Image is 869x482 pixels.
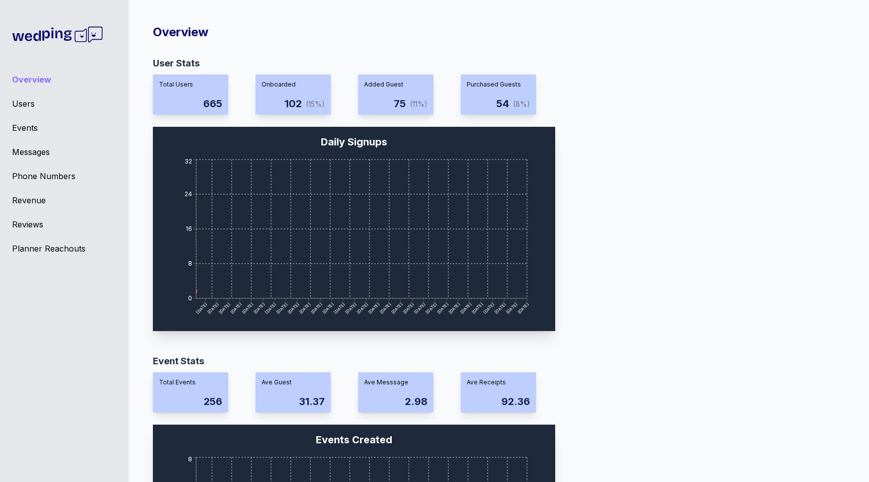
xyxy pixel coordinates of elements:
div: Ave Receipts [467,378,530,386]
tspan: 32 [185,157,192,165]
tspan: [DATE] [413,301,426,314]
div: Daily Signups [321,135,387,149]
tspan: [DATE] [207,301,220,314]
a: Planner Reachouts [12,243,117,255]
a: Events [12,122,117,134]
div: 54 [496,97,509,111]
div: 665 [203,97,222,111]
div: Total Events [159,378,222,386]
a: Reviews [12,218,117,230]
tspan: [DATE] [276,301,289,314]
tspan: 8 [188,455,192,463]
div: 75 [394,97,406,111]
div: 102 [285,97,302,111]
div: 31.37 [299,394,325,409]
div: Event Stats [153,354,837,368]
tspan: [DATE] [229,301,242,314]
div: (8%) [513,99,530,109]
div: Events Created [316,433,392,447]
tspan: [DATE] [379,301,392,314]
tspan: [DATE] [321,301,334,314]
tspan: 8 [188,260,192,267]
tspan: [DATE] [402,301,415,314]
tspan: [DATE] [505,301,518,314]
div: Purchased Guests [467,81,530,89]
tspan: [DATE] [482,301,495,314]
tspan: [DATE] [218,301,231,314]
tspan: 24 [185,190,192,198]
div: Total Users [159,81,222,89]
tspan: [DATE] [494,301,507,314]
tspan: [DATE] [459,301,472,314]
tspan: [DATE] [344,301,358,314]
tspan: [DATE] [516,301,530,314]
tspan: [DATE] [471,301,484,314]
tspan: [DATE] [264,301,277,314]
a: Users [12,98,117,110]
tspan: 0 [188,294,192,302]
div: Added Guest [364,81,427,89]
tspan: [DATE] [356,301,369,314]
div: (11%) [410,99,427,109]
tspan: [DATE] [310,301,323,314]
div: 92.36 [501,394,530,409]
tspan: 16 [186,225,192,232]
tspan: [DATE] [195,301,208,314]
tspan: [DATE] [252,301,266,314]
tspan: [DATE] [367,301,380,314]
div: Ave Messsage [364,378,427,386]
div: 2.98 [405,394,427,409]
tspan: [DATE] [390,301,403,314]
tspan: [DATE] [333,301,346,314]
tspan: [DATE] [436,301,449,314]
a: Messages [12,146,117,158]
div: Onboarded [262,81,325,89]
a: Overview [12,73,117,86]
a: Revenue [12,194,117,206]
div: User Stats [153,56,837,70]
a: Phone Numbers [12,170,117,182]
div: Ave Guest [262,378,325,386]
tspan: [DATE] [298,301,311,314]
tspan: [DATE] [241,301,254,314]
tspan: [DATE] [448,301,461,314]
tspan: [DATE] [425,301,438,314]
div: Overview [153,24,837,40]
tspan: [DATE] [287,301,300,314]
div: 256 [204,394,222,409]
div: (15%) [306,99,325,109]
